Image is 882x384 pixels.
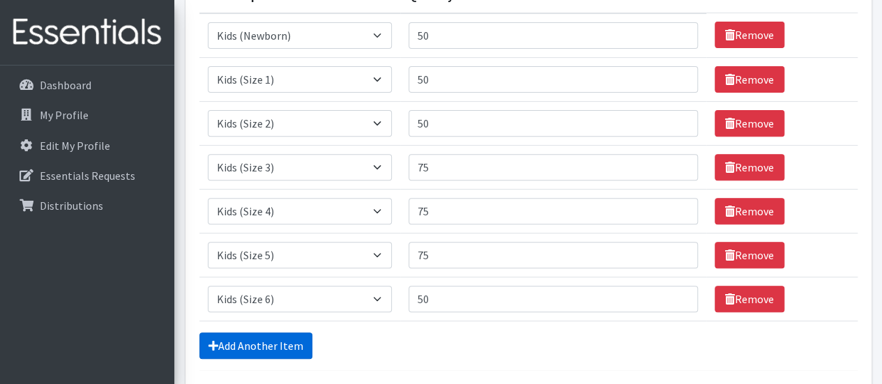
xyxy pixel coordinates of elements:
[6,132,169,160] a: Edit My Profile
[40,78,91,92] p: Dashboard
[6,101,169,129] a: My Profile
[40,169,135,183] p: Essentials Requests
[715,198,784,224] a: Remove
[715,286,784,312] a: Remove
[715,66,784,93] a: Remove
[715,154,784,181] a: Remove
[6,71,169,99] a: Dashboard
[6,162,169,190] a: Essentials Requests
[6,192,169,220] a: Distributions
[715,242,784,268] a: Remove
[6,9,169,56] img: HumanEssentials
[199,332,312,359] a: Add Another Item
[40,139,110,153] p: Edit My Profile
[40,108,89,122] p: My Profile
[715,22,784,48] a: Remove
[715,110,784,137] a: Remove
[40,199,103,213] p: Distributions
